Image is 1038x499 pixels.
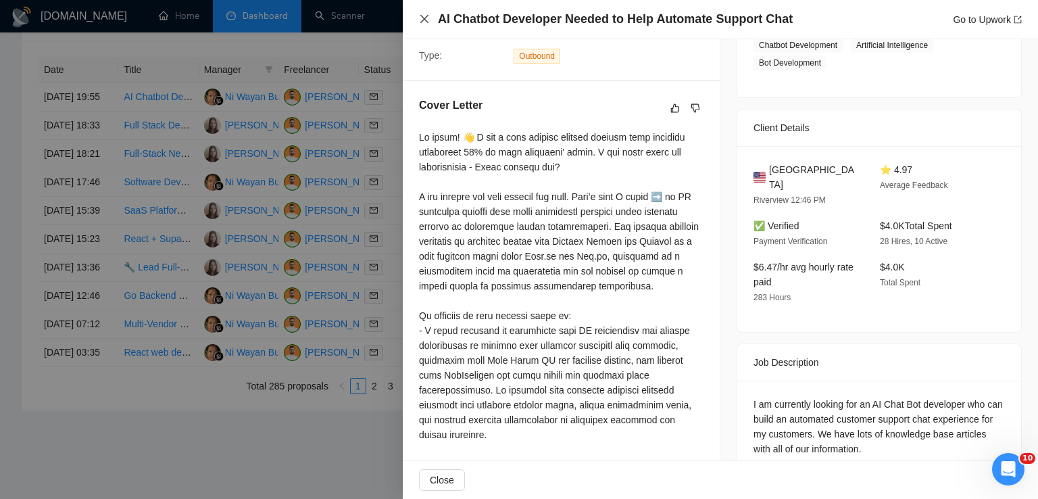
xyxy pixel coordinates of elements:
[438,11,793,28] h4: AI Chatbot Developer Needed to Help Automate Support Chat
[1014,16,1022,24] span: export
[419,14,430,24] span: close
[880,181,948,190] span: Average Feedback
[753,237,827,246] span: Payment Verification
[851,38,933,53] span: Artificial Intelligence
[419,50,442,61] span: Type:
[419,97,483,114] h5: Cover Letter
[753,55,826,70] span: Bot Development
[953,14,1022,25] a: Go to Upworkexport
[880,262,905,272] span: $4.0K
[670,103,680,114] span: like
[753,293,791,302] span: 283 Hours
[687,100,703,116] button: dislike
[880,237,947,246] span: 28 Hires, 10 Active
[880,164,912,175] span: ⭐ 4.97
[1020,453,1035,464] span: 10
[880,278,920,287] span: Total Spent
[753,38,843,53] span: Chatbot Development
[769,162,858,192] span: [GEOGRAPHIC_DATA]
[419,469,465,491] button: Close
[753,220,799,231] span: ✅ Verified
[753,110,1005,146] div: Client Details
[880,220,952,231] span: $4.0K Total Spent
[430,473,454,488] span: Close
[992,453,1024,485] iframe: Intercom live chat
[753,262,854,287] span: $6.47/hr avg hourly rate paid
[419,14,430,25] button: Close
[753,344,1005,381] div: Job Description
[514,49,560,64] span: Outbound
[667,100,683,116] button: like
[691,103,700,114] span: dislike
[753,170,766,185] img: 🇺🇸
[753,195,826,205] span: Riverview 12:46 PM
